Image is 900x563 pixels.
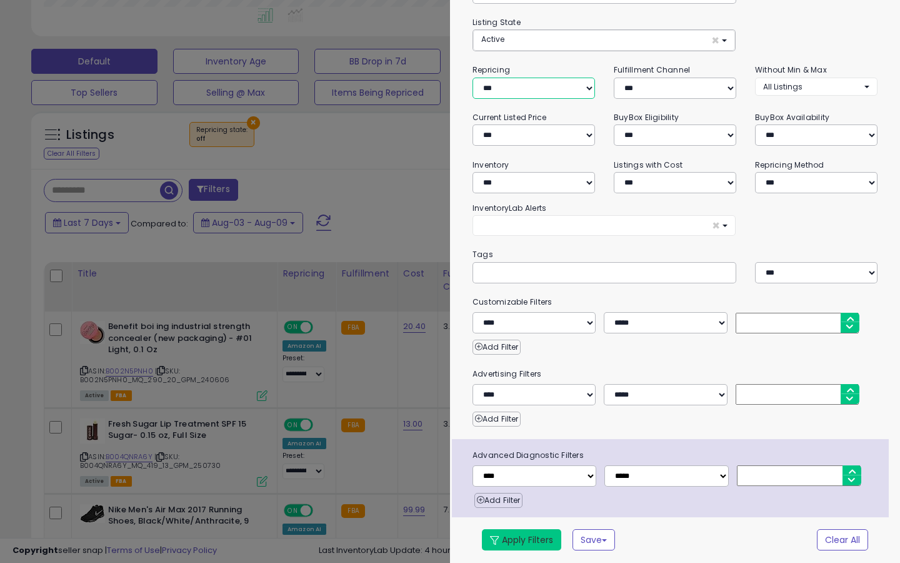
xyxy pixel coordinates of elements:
[472,64,510,75] small: Repricing
[472,340,521,355] button: Add Filter
[481,34,504,44] span: Active
[614,160,682,170] small: Listings with Cost
[472,412,521,427] button: Add Filter
[473,30,735,51] button: Active ×
[463,449,889,462] span: Advanced Diagnostic Filters
[755,64,827,75] small: Without Min & Max
[755,78,877,96] button: All Listings
[572,529,615,550] button: Save
[614,64,690,75] small: Fulfillment Channel
[614,112,679,123] small: BuyBox Eligibility
[472,160,509,170] small: Inventory
[712,219,720,232] span: ×
[472,203,546,213] small: InventoryLab Alerts
[463,295,887,309] small: Customizable Filters
[755,160,824,170] small: Repricing Method
[463,248,887,261] small: Tags
[763,81,802,92] span: All Listings
[474,493,522,508] button: Add Filter
[472,17,521,28] small: Listing State
[711,34,719,47] span: ×
[817,529,868,550] button: Clear All
[755,112,829,123] small: BuyBox Availability
[482,529,561,550] button: Apply Filters
[463,367,887,381] small: Advertising Filters
[472,215,736,236] button: ×
[472,112,546,123] small: Current Listed Price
